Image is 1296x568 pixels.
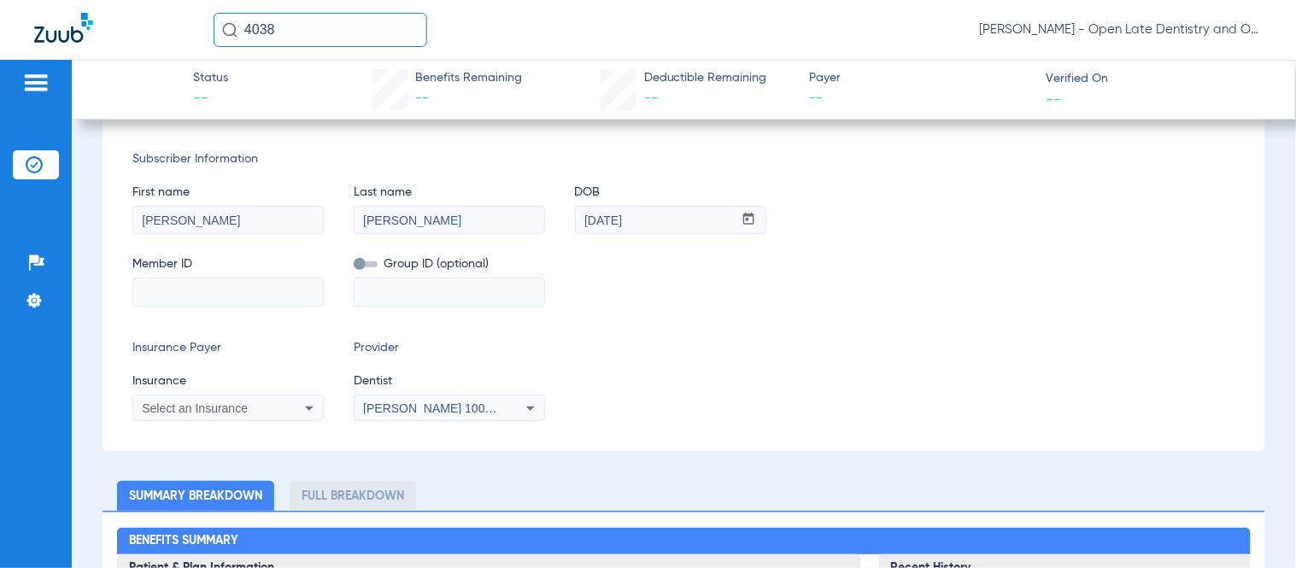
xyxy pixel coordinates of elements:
span: [PERSON_NAME] - Open Late Dentistry and Orthodontics [980,21,1262,38]
span: Subscriber Information [132,150,1235,168]
span: Select an Insurance [142,401,248,415]
span: Member ID [132,255,324,273]
input: Search for patients [214,13,427,47]
span: -- [193,88,228,109]
span: -- [810,88,1032,109]
button: Open calendar [732,207,765,234]
iframe: Chat Widget [1211,486,1296,568]
span: First name [132,184,324,202]
img: Zuub Logo [34,13,93,43]
img: Search Icon [222,22,238,38]
span: Insurance Payer [132,339,324,357]
img: hamburger-icon [22,73,50,93]
span: Deductible Remaining [644,69,767,87]
span: Group ID (optional) [354,255,545,273]
span: -- [1047,90,1062,108]
span: -- [415,91,429,105]
span: Last name [354,184,545,202]
span: Verified On [1047,70,1269,88]
span: Dentist [354,372,545,390]
span: -- [644,91,658,105]
span: Insurance [132,372,324,390]
span: Provider [354,339,545,357]
li: Summary Breakdown [117,481,274,511]
span: Benefits Remaining [415,69,522,87]
span: DOB [575,184,766,202]
span: Payer [810,69,1032,87]
li: Full Breakdown [290,481,416,511]
h2: Benefits Summary [117,528,1250,555]
span: [PERSON_NAME] 1003136797 [363,401,531,415]
span: Status [193,69,228,87]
